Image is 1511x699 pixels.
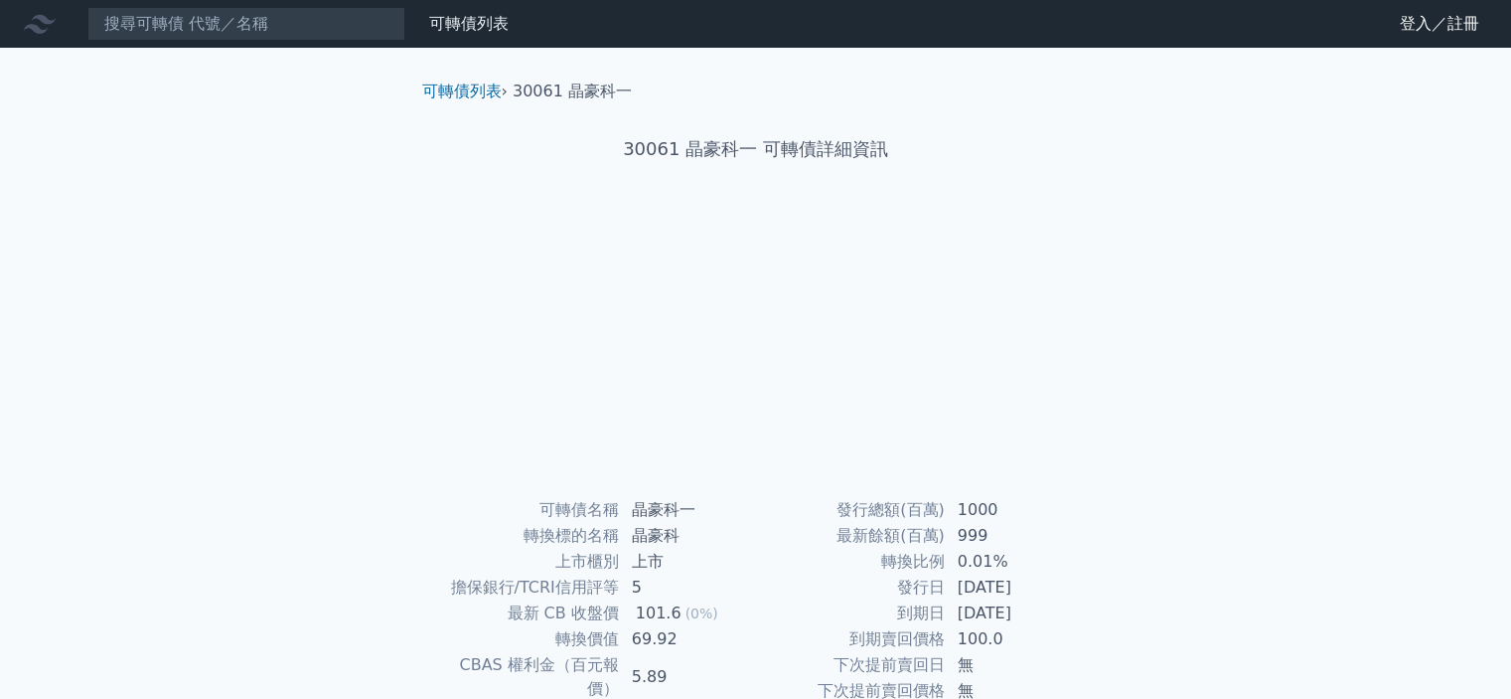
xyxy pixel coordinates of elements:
[422,82,502,100] a: 可轉債列表
[946,497,1082,523] td: 1000
[513,80,632,103] li: 30061 晶豪科一
[756,549,946,575] td: 轉換比例
[946,601,1082,626] td: [DATE]
[1384,8,1495,40] a: 登入／註冊
[756,601,946,626] td: 到期日
[620,497,756,523] td: 晶豪科一
[620,549,756,575] td: 上市
[946,523,1082,549] td: 999
[430,601,620,626] td: 最新 CB 收盤價
[946,652,1082,678] td: 無
[620,626,756,652] td: 69.92
[756,497,946,523] td: 發行總額(百萬)
[946,549,1082,575] td: 0.01%
[620,523,756,549] td: 晶豪科
[946,626,1082,652] td: 100.0
[620,575,756,601] td: 5
[430,549,620,575] td: 上市櫃別
[756,652,946,678] td: 下次提前賣回日
[756,523,946,549] td: 最新餘額(百萬)
[430,575,620,601] td: 擔保銀行/TCRI信用評等
[430,523,620,549] td: 轉換標的名稱
[685,606,718,621] span: (0%)
[87,7,405,41] input: 搜尋可轉債 代號／名稱
[756,626,946,652] td: 到期賣回價格
[756,575,946,601] td: 發行日
[422,80,508,103] li: ›
[946,575,1082,601] td: [DATE]
[406,135,1106,163] h1: 30061 晶豪科一 可轉債詳細資訊
[430,626,620,652] td: 轉換價值
[430,497,620,523] td: 可轉債名稱
[632,602,685,625] div: 101.6
[429,14,509,33] a: 可轉債列表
